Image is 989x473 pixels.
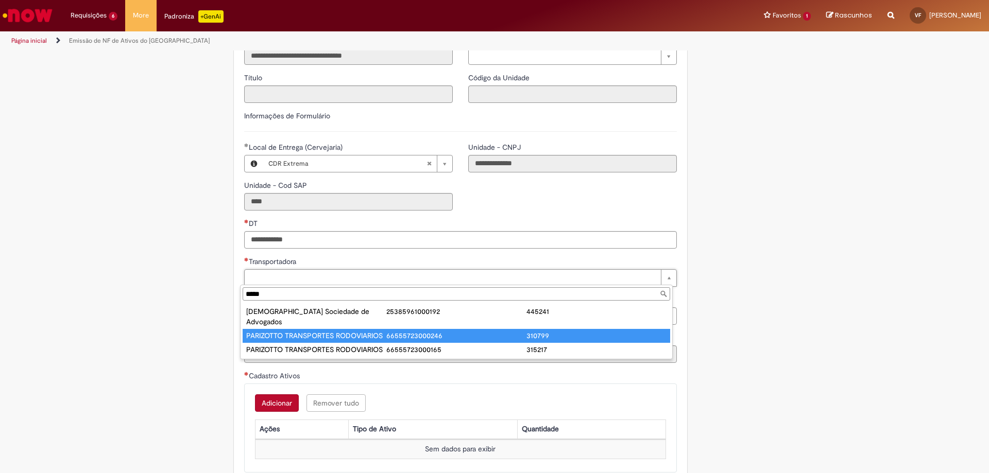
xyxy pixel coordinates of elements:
[246,306,386,327] div: [DEMOGRAPHIC_DATA] Sociedade de Advogados
[241,303,672,359] ul: Transportadora
[246,330,386,341] div: PARIZOTTO TRANSPORTES RODOVIARIOS
[526,330,667,341] div: 310799
[526,344,667,355] div: 315217
[386,306,526,317] div: 25385961000192
[246,344,386,355] div: PARIZOTTO TRANSPORTES RODOVIARIOS
[526,306,667,317] div: 445241
[386,330,526,341] div: 66555723000246
[386,344,526,355] div: 66555723000165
